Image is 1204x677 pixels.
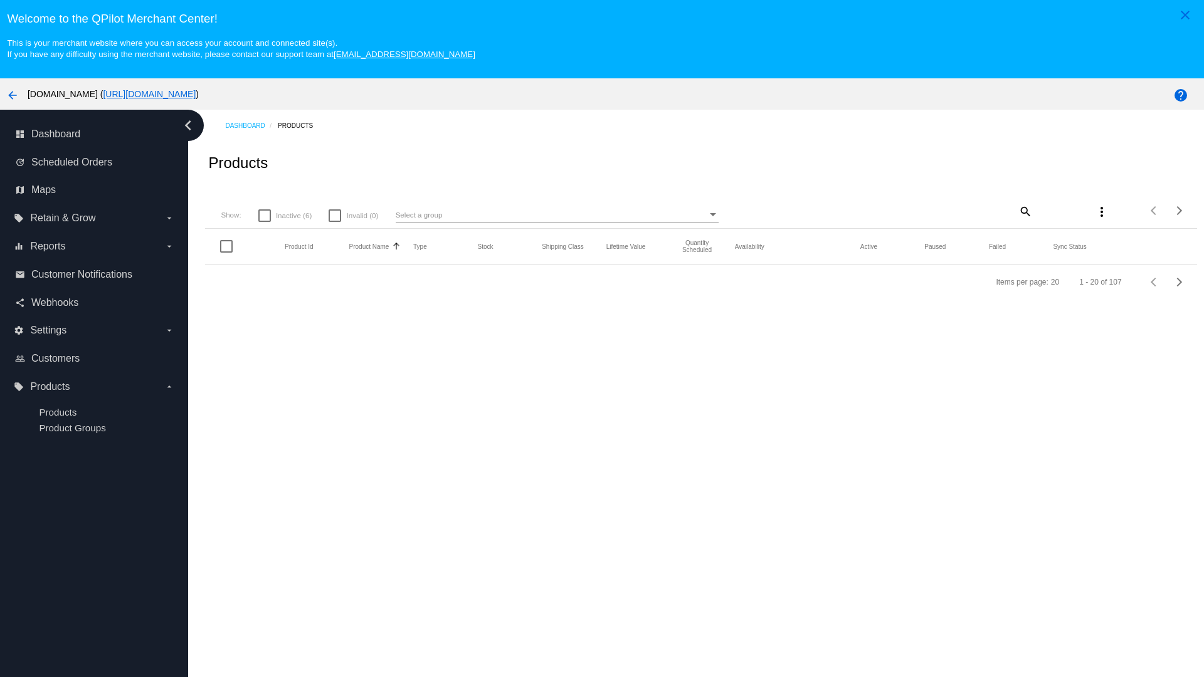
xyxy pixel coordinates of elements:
a: Dashboard [225,116,278,135]
a: Product Groups [39,422,105,433]
i: map [15,185,25,195]
button: Change sorting for ShippingClass [542,243,584,250]
mat-icon: more_vert [1094,204,1109,219]
span: Retain & Grow [30,213,95,224]
button: Change sorting for ProductName [349,243,389,250]
div: 20 [1051,278,1059,286]
i: dashboard [15,129,25,139]
button: Change sorting for ProductType [413,243,427,250]
button: Change sorting for ExternalId [285,243,314,250]
i: local_offer [14,382,24,392]
button: Change sorting for StockLevel [478,243,494,250]
i: update [15,157,25,167]
button: Change sorting for ValidationErrorCode [1053,243,1086,250]
button: Next page [1167,270,1192,295]
mat-header-cell: Availability [735,243,860,250]
button: Change sorting for TotalQuantityScheduledActive [860,243,877,250]
a: [URL][DOMAIN_NAME] [103,89,196,99]
a: Products [39,407,77,417]
a: Products [278,116,324,135]
i: local_offer [14,213,24,223]
span: Scheduled Orders [31,157,112,168]
a: update Scheduled Orders [15,152,174,172]
h2: Products [208,154,268,172]
span: Invalid (0) [346,208,378,223]
a: share Webhooks [15,293,174,313]
span: Show: [221,211,241,219]
span: Customer Notifications [31,269,132,280]
span: Inactive (6) [276,208,312,223]
i: email [15,270,25,280]
mat-icon: search [1017,201,1032,221]
button: Change sorting for LifetimeValue [606,243,646,250]
mat-icon: arrow_back [5,88,20,103]
button: Next page [1167,198,1192,223]
span: Reports [30,241,65,252]
button: Change sorting for TotalQuantityScheduledPaused [924,243,946,250]
h3: Welcome to the QPilot Merchant Center! [7,12,1196,26]
span: Webhooks [31,297,78,308]
button: Change sorting for TotalQuantityFailed [989,243,1006,250]
a: people_outline Customers [15,349,174,369]
i: arrow_drop_down [164,325,174,335]
mat-icon: help [1173,88,1188,103]
i: chevron_left [178,115,198,135]
div: Items per page: [996,278,1048,286]
span: Maps [31,184,56,196]
a: dashboard Dashboard [15,124,174,144]
span: Dashboard [31,129,80,140]
a: email Customer Notifications [15,265,174,285]
i: equalizer [14,241,24,251]
button: Previous page [1142,198,1167,223]
mat-select: Select a group [396,207,719,223]
a: [EMAIL_ADDRESS][DOMAIN_NAME] [334,50,475,59]
a: map Maps [15,180,174,200]
i: people_outline [15,354,25,364]
i: arrow_drop_down [164,241,174,251]
i: arrow_drop_down [164,382,174,392]
div: 1 - 20 of 107 [1079,278,1121,286]
i: settings [14,325,24,335]
i: arrow_drop_down [164,213,174,223]
span: Customers [31,353,80,364]
span: Products [30,381,70,392]
mat-icon: close [1178,8,1193,23]
button: Previous page [1142,270,1167,295]
button: Change sorting for QuantityScheduled [670,239,724,253]
span: [DOMAIN_NAME] ( ) [28,89,199,99]
i: share [15,298,25,308]
small: This is your merchant website where you can access your account and connected site(s). If you hav... [7,38,475,59]
span: Settings [30,325,66,336]
span: Select a group [396,211,443,219]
